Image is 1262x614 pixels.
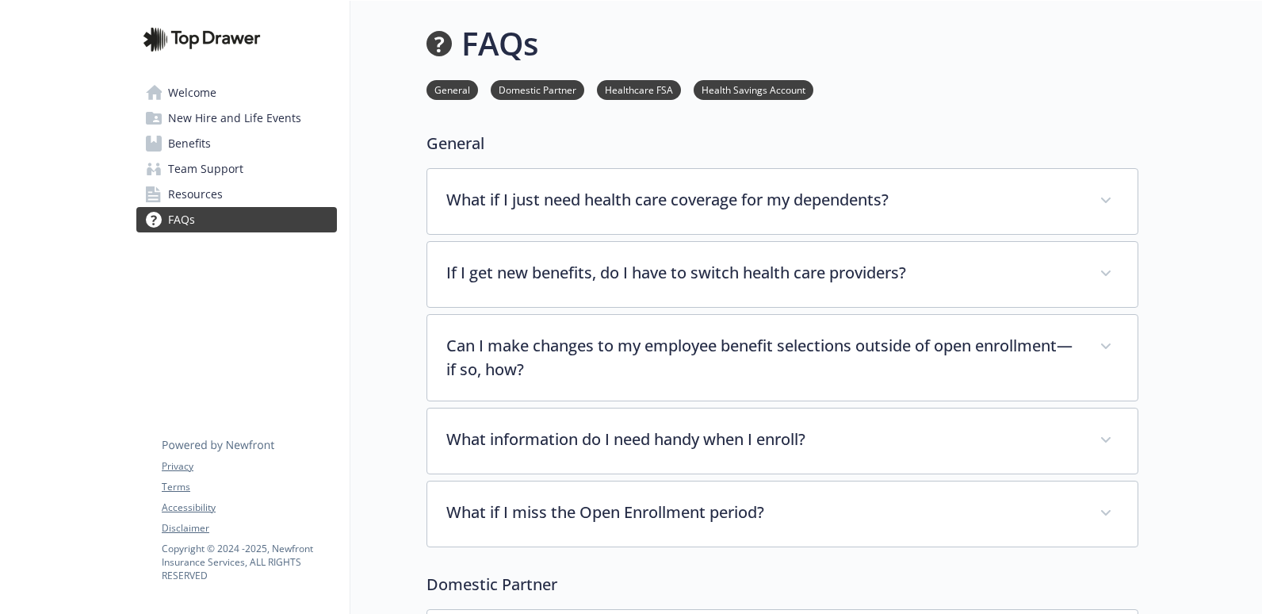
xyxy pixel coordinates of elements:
p: Copyright © 2024 - 2025 , Newfront Insurance Services, ALL RIGHTS RESERVED [162,542,336,582]
span: Benefits [168,131,211,156]
p: General [426,132,1138,155]
p: Domestic Partner [426,573,1138,597]
p: Can I make changes to my employee benefit selections outside of open enrollment—if so, how? [446,334,1080,382]
a: Terms [162,480,336,494]
span: Welcome [168,80,216,106]
a: Benefits [136,131,337,156]
span: Resources [168,182,223,207]
a: Accessibility [162,501,336,515]
p: What if I just need health care coverage for my dependents? [446,188,1080,212]
a: General [426,82,478,97]
a: Domestic Partner [491,82,584,97]
a: Resources [136,182,337,207]
div: What information do I need handy when I enroll? [427,409,1138,474]
div: If I get new benefits, do I have to switch health care providers? [427,242,1138,307]
a: Healthcare FSA [597,82,681,97]
span: Team Support [168,156,243,182]
div: What if I just need health care coverage for my dependents? [427,169,1138,234]
a: New Hire and Life Events [136,106,337,131]
span: New Hire and Life Events [168,106,301,131]
span: FAQs [168,207,195,232]
a: FAQs [136,207,337,232]
h1: FAQs [461,20,538,67]
a: Disclaimer [162,521,336,535]
div: What if I miss the Open Enrollment period? [427,482,1138,547]
p: If I get new benefits, do I have to switch health care providers? [446,261,1080,285]
a: Privacy [162,459,336,474]
a: Team Support [136,156,337,182]
a: Health Savings Account [694,82,813,97]
p: What if I miss the Open Enrollment period? [446,501,1080,524]
p: What information do I need handy when I enroll? [446,428,1080,451]
a: Welcome [136,80,337,106]
div: Can I make changes to my employee benefit selections outside of open enrollment—if so, how? [427,315,1138,401]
